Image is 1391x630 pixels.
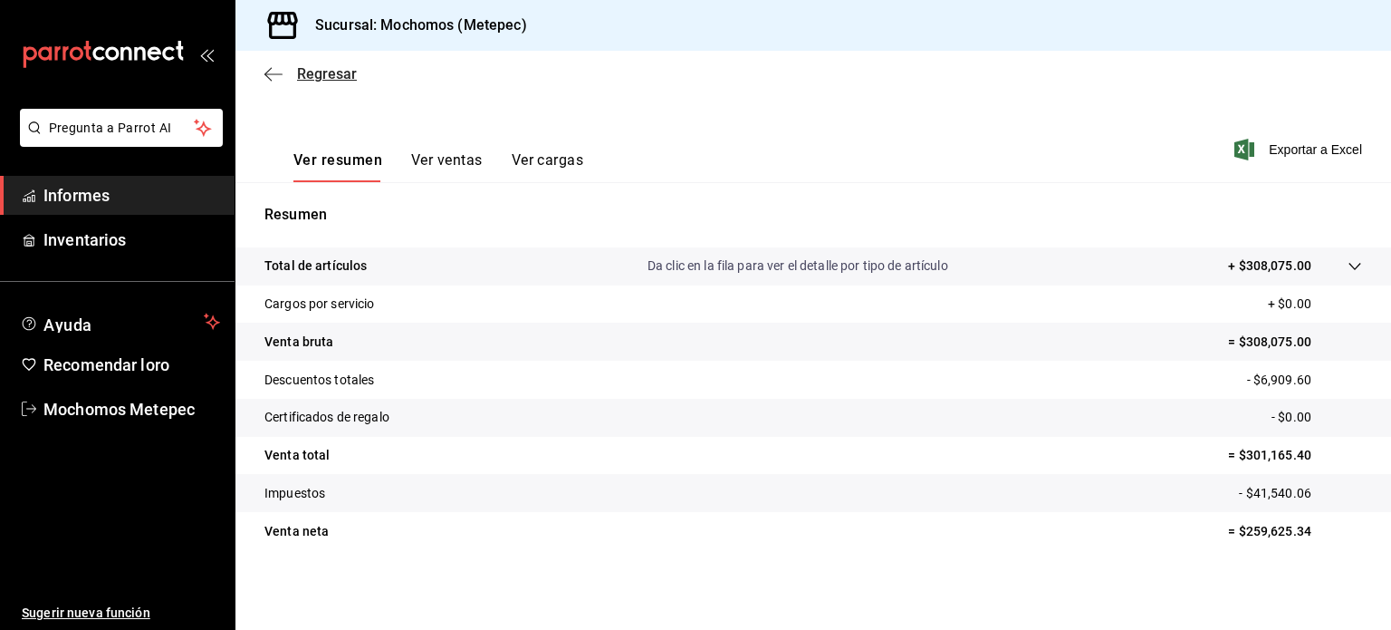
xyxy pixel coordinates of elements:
font: Informes [43,186,110,205]
font: Sucursal: Mochomos (Metepec) [315,16,527,34]
font: Venta bruta [264,334,333,349]
font: Sugerir nueva función [22,606,150,620]
font: Certificados de regalo [264,410,389,424]
button: abrir_cajón_menú [199,47,214,62]
font: = $259,625.34 [1228,524,1311,538]
div: pestañas de navegación [293,150,583,182]
font: Ver cargas [512,151,584,169]
font: Venta total [264,448,330,462]
font: + $308,075.00 [1228,258,1311,273]
font: Mochomos Metepec [43,400,195,419]
font: Total de artículos [264,258,367,273]
button: Pregunta a Parrot AI [20,109,223,147]
font: - $6,909.60 [1247,373,1311,387]
font: Ver resumen [293,151,382,169]
font: - $0.00 [1271,410,1311,424]
font: + $0.00 [1268,296,1311,311]
font: Impuestos [264,486,325,500]
font: Resumen [264,206,327,223]
font: Cargos por servicio [264,296,375,311]
font: Exportar a Excel [1269,142,1362,157]
font: Regresar [297,65,357,82]
font: Ayuda [43,315,92,334]
font: Recomendar loro [43,355,169,374]
a: Pregunta a Parrot AI [13,131,223,150]
font: - $41,540.06 [1239,486,1311,500]
font: Ver ventas [411,151,483,169]
button: Exportar a Excel [1238,139,1362,160]
font: Descuentos totales [264,373,374,387]
font: = $301,165.40 [1228,448,1311,462]
font: Pregunta a Parrot AI [49,121,172,135]
font: Da clic en la fila para ver el detalle por tipo de artículo [648,258,948,273]
button: Regresar [264,65,357,82]
font: Venta neta [264,524,329,538]
font: = $308,075.00 [1228,334,1311,349]
font: Inventarios [43,230,126,249]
